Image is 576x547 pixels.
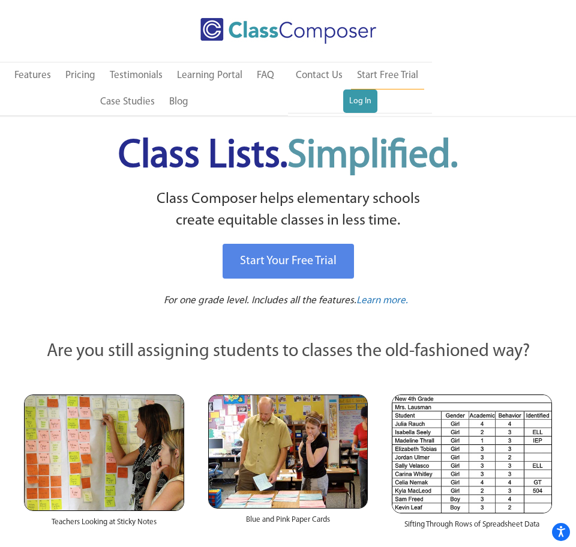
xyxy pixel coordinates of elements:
img: Class Composer [200,18,376,44]
a: Start Free Trial [351,62,424,89]
nav: Header Menu [288,62,432,113]
span: Start Your Free Trial [240,255,337,267]
div: Sifting Through Rows of Spreadsheet Data [392,513,552,542]
span: For one grade level. Includes all the features. [164,295,356,306]
a: FAQ [251,62,280,89]
a: Case Studies [94,89,161,115]
a: Learning Portal [171,62,248,89]
a: Contact Us [290,62,349,89]
span: Class Lists. [118,137,458,176]
img: Blue and Pink Paper Cards [208,394,368,509]
a: Log In [343,89,377,113]
span: Simplified. [287,137,458,176]
div: Teachers Looking at Sticky Notes [24,511,184,540]
div: Blue and Pink Paper Cards [208,509,368,537]
a: Testimonials [104,62,169,89]
a: Features [8,62,57,89]
img: Spreadsheets [392,394,552,513]
p: Class Composer helps elementary schools create equitable classes in less time. [12,189,564,232]
a: Learn more. [356,294,408,309]
span: Learn more. [356,295,408,306]
a: Blog [163,89,194,115]
a: Start Your Free Trial [223,244,354,279]
img: Teachers Looking at Sticky Notes [24,394,184,511]
a: Pricing [59,62,101,89]
p: Are you still assigning students to classes the old-fashioned way? [24,339,552,365]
